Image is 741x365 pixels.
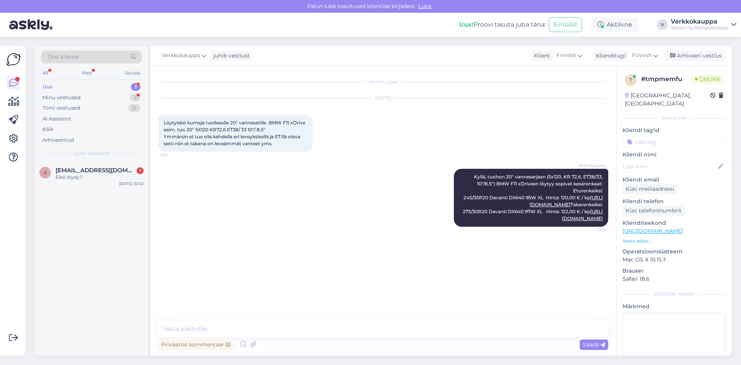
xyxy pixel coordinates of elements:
span: Verkkokauppa [577,163,606,168]
div: Teinari Oy/Rengaskirppis [671,25,728,31]
div: Tiimi vestlused [42,104,80,112]
div: Klienditugi [593,52,626,60]
span: Saada [583,341,605,348]
div: Verkkokauppa [671,19,728,25]
button: Emailid [549,17,582,32]
div: V [657,19,668,30]
div: 21 [128,104,140,112]
div: Vestlus algas [158,78,608,85]
span: a [44,170,47,175]
div: Kliendi info [623,115,726,122]
p: Kliendi email [623,176,726,184]
input: Lisa nimi [623,162,717,171]
p: Kliendi nimi [623,151,726,159]
div: 1 [131,83,140,91]
span: 9:17 [161,152,189,158]
div: Kõik [42,126,54,133]
p: Kliendi telefon [623,197,726,205]
div: [GEOGRAPHIC_DATA], [GEOGRAPHIC_DATA] [625,92,710,108]
div: 5 [130,94,140,102]
div: 1 [137,167,144,174]
div: Aktiivne [591,18,638,32]
div: Minu vestlused [42,94,81,102]
span: Finnish [557,51,576,60]
p: Mac OS X 10.15.7 [623,256,726,264]
p: Operatsioonisüsteem [623,248,726,256]
span: Uued vestlused [74,150,110,157]
p: Brauser [623,267,726,275]
span: andriy.shevchenko@aalto.fi [56,167,136,174]
b: Uus! [459,21,474,28]
div: [DATE] [158,95,608,102]
span: Löytyiskö kumeja tuollaselle 20" vannesetille BMW F11 xDrive esim. tuo 20″ 5X120 KR72,6 ET38/ 33 ... [164,120,306,146]
span: 10:01 [577,227,606,233]
span: Otsi kliente [48,53,79,61]
span: Online [692,75,723,83]
img: Askly Logo [6,52,21,67]
a: [URL][DOMAIN_NAME] [623,227,683,234]
div: Klient [531,52,550,60]
div: # tmpmemfu [641,75,692,84]
div: Küsi telefoninumbrit [623,205,685,216]
div: Uus [42,83,52,91]
p: Safari 18.6 [623,275,726,283]
div: Arhiveeri vestlus [665,51,725,61]
div: [PERSON_NAME] [623,291,726,298]
span: Kyllä, tuohon 20" vanne­sarjaan (5x120, KR 72,6, ET38/33, 10"/8.5") BMW F11 xDriveen löytyy sopiv... [463,174,604,221]
span: Verkkokauppa [162,51,200,60]
span: Luba [416,3,434,10]
div: All [41,68,50,78]
p: Vaata edasi ... [623,238,726,244]
p: Märkmed [623,302,726,311]
span: Finnish [632,51,652,60]
div: Arhiveeritud [42,136,74,144]
input: Lisa tag [623,136,726,148]
div: [DATE] 10:02 [119,181,144,187]
div: Socials [123,68,142,78]
div: Küsi meiliaadressi [623,184,677,194]
p: Kliendi tag'id [623,126,726,134]
div: Proovi tasuta juba täna: [459,20,546,29]
span: t [629,77,632,83]
div: AI Assistent [42,115,71,123]
a: VerkkokauppaTeinari Oy/Rengaskirppis [671,19,736,31]
div: Web [80,68,93,78]
div: Eikö löydy? [56,174,144,181]
p: Klienditeekond [623,219,726,227]
div: Privaatne kommentaar [158,340,233,350]
div: juhib vestlust [210,52,250,60]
